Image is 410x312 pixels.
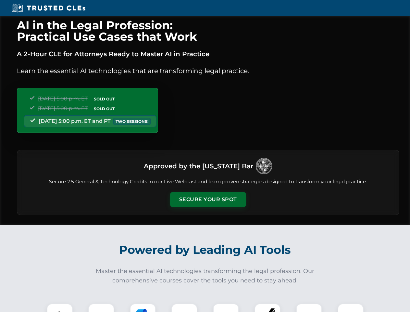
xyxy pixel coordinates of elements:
span: [DATE] 5:00 p.m. ET [38,96,88,102]
h1: AI in the Legal Profession: Practical Use Cases that Work [17,19,399,42]
span: [DATE] 5:00 p.m. ET [38,105,88,111]
h2: Powered by Leading AI Tools [25,239,385,261]
span: SOLD OUT [92,105,117,112]
img: Trusted CLEs [10,3,87,13]
button: Secure Your Spot [170,192,246,207]
img: Logo [256,158,272,174]
p: Secure 2.5 General & Technology Credits in our Live Webcast and learn proven strategies designed ... [25,178,391,186]
p: A 2-Hour CLE for Attorneys Ready to Master AI in Practice [17,49,399,59]
p: Master the essential AI technologies transforming the legal profession. Our comprehensive courses... [92,266,319,285]
p: Learn the essential AI technologies that are transforming legal practice. [17,66,399,76]
span: SOLD OUT [92,96,117,102]
h3: Approved by the [US_STATE] Bar [144,160,253,172]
